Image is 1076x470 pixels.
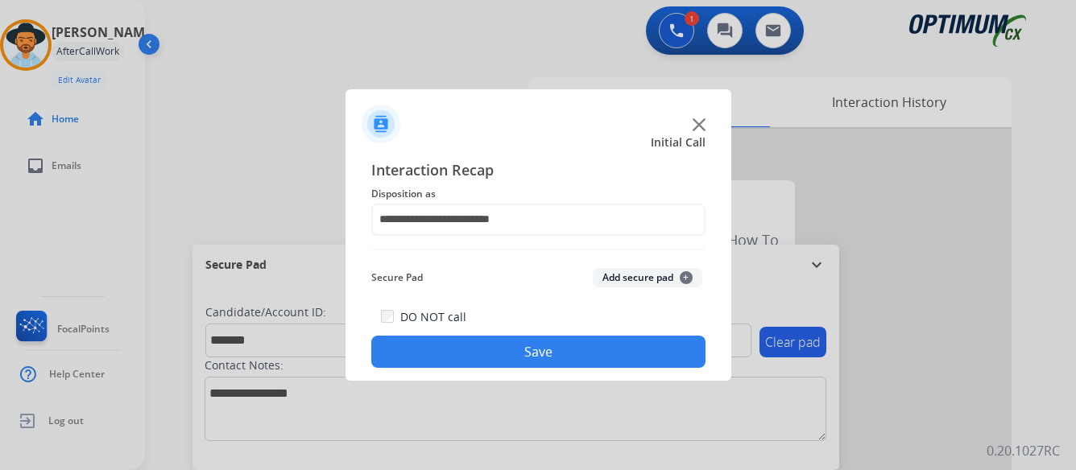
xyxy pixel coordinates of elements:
[371,249,706,249] img: contact-recap-line.svg
[371,184,706,204] span: Disposition as
[651,134,706,150] span: Initial Call
[987,441,1060,460] p: 0.20.1027RC
[371,159,706,184] span: Interaction Recap
[593,268,702,287] button: Add secure pad+
[362,105,400,143] img: contactIcon
[371,336,706,368] button: Save
[400,309,466,325] label: DO NOT call
[371,268,423,287] span: Secure Pad
[680,271,693,284] span: +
